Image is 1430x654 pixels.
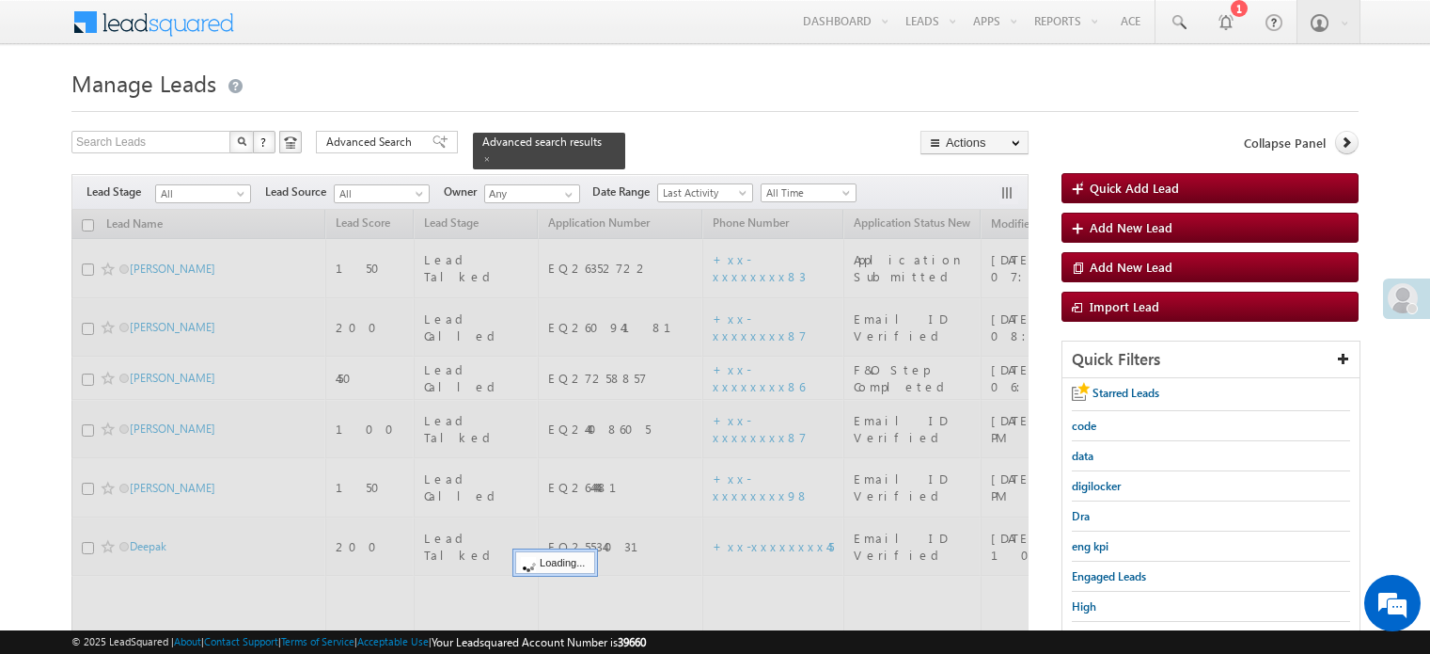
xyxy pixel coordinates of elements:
[357,635,429,647] a: Acceptable Use
[174,635,201,647] a: About
[555,185,578,204] a: Show All Items
[1072,539,1108,553] span: eng kpi
[618,635,646,649] span: 39660
[515,551,595,574] div: Loading...
[335,185,424,202] span: All
[71,633,646,651] span: © 2025 LeadSquared | | | | |
[86,183,155,200] span: Lead Stage
[761,183,856,202] a: All Time
[253,131,275,153] button: ?
[1244,135,1326,152] span: Collapse Panel
[444,183,484,200] span: Owner
[592,183,657,200] span: Date Range
[1072,479,1121,493] span: digilocker
[281,635,354,647] a: Terms of Service
[1072,509,1090,523] span: Dra
[482,135,602,149] span: Advanced search results
[1062,342,1359,378] div: Quick Filters
[432,635,646,649] span: Your Leadsquared Account Number is
[260,134,269,150] span: ?
[204,635,278,647] a: Contact Support
[326,134,417,151] span: Advanced Search
[658,184,747,201] span: Last Activity
[156,185,245,202] span: All
[657,183,753,202] a: Last Activity
[1090,219,1172,235] span: Add New Lead
[1072,419,1096,433] span: code
[334,184,430,203] a: All
[1072,449,1093,463] span: data
[1090,298,1159,314] span: Import Lead
[1090,180,1179,196] span: Quick Add Lead
[1090,259,1172,275] span: Add New Lead
[265,183,334,200] span: Lead Source
[1072,569,1146,583] span: Engaged Leads
[237,136,246,146] img: Search
[1072,599,1096,614] span: High
[920,131,1029,154] button: Actions
[762,184,851,201] span: All Time
[1092,386,1159,400] span: Starred Leads
[71,68,216,98] span: Manage Leads
[484,184,580,203] input: Type to Search
[155,184,251,203] a: All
